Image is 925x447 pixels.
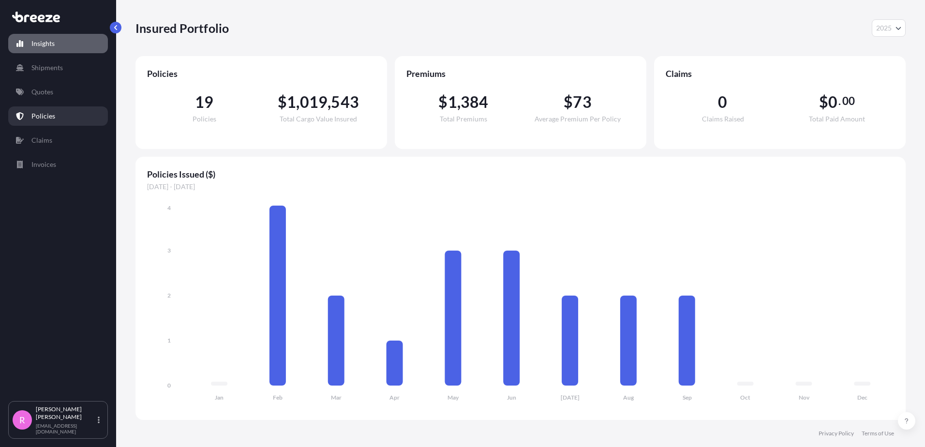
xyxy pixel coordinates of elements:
[331,94,359,110] span: 543
[300,94,328,110] span: 019
[8,58,108,77] a: Shipments
[273,394,283,401] tspan: Feb
[389,394,400,401] tspan: Apr
[195,94,213,110] span: 19
[564,94,573,110] span: $
[535,116,621,122] span: Average Premium Per Policy
[8,155,108,174] a: Invoices
[857,394,867,401] tspan: Dec
[438,94,448,110] span: $
[461,94,489,110] span: 384
[36,405,96,421] p: [PERSON_NAME] [PERSON_NAME]
[331,394,342,401] tspan: Mar
[8,106,108,126] a: Policies
[457,94,461,110] span: ,
[278,94,287,110] span: $
[135,20,229,36] p: Insured Portfolio
[702,116,744,122] span: Claims Raised
[19,415,25,425] span: R
[147,168,894,180] span: Policies Issued ($)
[8,34,108,53] a: Insights
[328,94,331,110] span: ,
[819,94,828,110] span: $
[8,82,108,102] a: Quotes
[287,94,296,110] span: 1
[448,394,459,401] tspan: May
[31,135,52,145] p: Claims
[147,68,375,79] span: Policies
[872,19,906,37] button: Year Selector
[666,68,894,79] span: Claims
[193,116,216,122] span: Policies
[147,182,894,192] span: [DATE] - [DATE]
[296,94,299,110] span: ,
[799,394,810,401] tspan: Nov
[215,394,224,401] tspan: Jan
[167,382,171,389] tspan: 0
[683,394,692,401] tspan: Sep
[862,430,894,437] a: Terms of Use
[440,116,487,122] span: Total Premiums
[828,94,837,110] span: 0
[167,292,171,299] tspan: 2
[838,97,841,105] span: .
[406,68,635,79] span: Premiums
[8,131,108,150] a: Claims
[573,94,591,110] span: 73
[507,394,516,401] tspan: Jun
[819,430,854,437] a: Privacy Policy
[876,23,892,33] span: 2025
[31,39,55,48] p: Insights
[36,423,96,434] p: [EMAIL_ADDRESS][DOMAIN_NAME]
[448,94,457,110] span: 1
[31,63,63,73] p: Shipments
[561,394,580,401] tspan: [DATE]
[809,116,865,122] span: Total Paid Amount
[167,337,171,344] tspan: 1
[167,247,171,254] tspan: 3
[280,116,357,122] span: Total Cargo Value Insured
[31,160,56,169] p: Invoices
[740,394,750,401] tspan: Oct
[623,394,634,401] tspan: Aug
[718,94,727,110] span: 0
[167,204,171,211] tspan: 4
[842,97,855,105] span: 00
[31,111,55,121] p: Policies
[31,87,53,97] p: Quotes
